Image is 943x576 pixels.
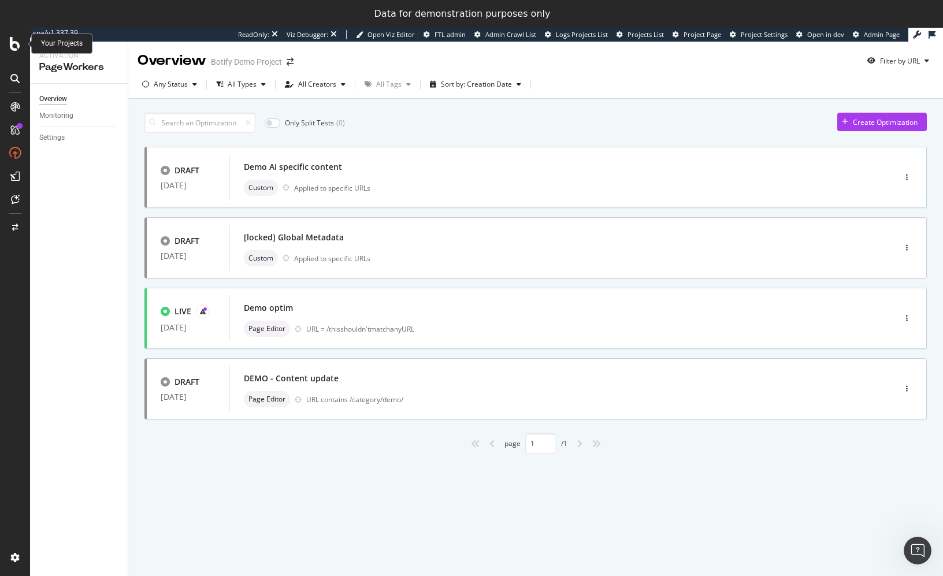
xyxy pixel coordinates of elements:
div: [locked] Global Metadata [244,232,344,243]
div: Viz Debugger: [287,30,328,39]
div: ( 0 ) [336,118,345,128]
button: All Tags [360,75,415,94]
div: URL = /thisshouldn'tmatchanyURL [306,324,846,334]
div: LIVE [175,306,191,317]
a: spa/v1.337.39 [30,28,78,42]
a: FTL admin [424,30,466,39]
div: All Tags [376,81,402,88]
button: All Types [211,75,270,94]
div: spa/v1.337.39 [30,28,78,38]
a: Overview [39,93,120,105]
div: Botify Demo Project [211,56,282,68]
div: Monitoring [39,110,73,122]
span: Open Viz Editor [367,30,415,39]
div: PageWorkers [39,61,118,74]
div: URL contains /category/demo/ [306,395,846,404]
a: Settings [39,132,120,144]
div: Filter by URL [880,56,920,66]
span: Page Editor [248,325,285,332]
div: All Types [228,81,257,88]
div: [DATE] [161,392,216,402]
div: Only Split Tests [285,118,334,128]
div: angles-right [587,434,606,453]
div: Any Status [154,81,188,88]
div: angle-right [572,434,587,453]
div: DEMO - Content update [244,373,339,384]
a: Open Viz Editor [356,30,415,39]
div: neutral label [244,180,278,196]
div: angle-left [485,434,500,453]
div: DRAFT [175,376,199,388]
div: Activation [39,51,118,61]
a: Project Settings [730,30,788,39]
input: Search an Optimization [144,113,255,133]
div: Applied to specific URLs [294,254,370,263]
span: Logs Projects List [556,30,608,39]
div: page / 1 [504,433,567,454]
a: Admin Page [853,30,900,39]
div: Demo AI specific content [244,161,342,173]
div: neutral label [244,391,290,407]
button: Sort by: Creation Date [425,75,526,94]
a: Project Page [673,30,721,39]
div: Sort by: Creation Date [441,81,512,88]
button: Filter by URL [863,51,934,70]
div: angles-left [466,434,485,453]
div: Applied to specific URLs [294,183,370,193]
a: Open in dev [796,30,844,39]
div: Overview [138,51,206,70]
div: Data for demonstration purposes only [374,8,551,20]
button: Create Optimization [837,113,927,131]
a: Monitoring [39,110,120,122]
div: neutral label [244,250,278,266]
div: Demo optim [244,302,293,314]
a: Admin Crawl List [474,30,536,39]
div: Your Projects [41,39,83,49]
div: [DATE] [161,251,216,261]
span: Page Editor [248,396,285,403]
div: [DATE] [161,323,216,332]
div: [DATE] [161,181,216,190]
span: Custom [248,184,273,191]
a: Projects List [617,30,664,39]
div: DRAFT [175,165,199,176]
span: Admin Crawl List [485,30,536,39]
span: Custom [248,255,273,262]
span: Project Settings [741,30,788,39]
button: All Creators [280,75,350,94]
span: Projects List [628,30,664,39]
span: Open in dev [807,30,844,39]
div: Create Optimization [853,117,918,127]
div: Overview [39,93,67,105]
span: Project Page [684,30,721,39]
button: Any Status [138,75,202,94]
div: Settings [39,132,65,144]
div: All Creators [298,81,336,88]
span: FTL admin [435,30,466,39]
div: DRAFT [175,235,199,247]
a: Logs Projects List [545,30,608,39]
span: Admin Page [864,30,900,39]
div: arrow-right-arrow-left [287,58,294,66]
div: ReadOnly: [238,30,269,39]
div: neutral label [244,321,290,337]
iframe: Intercom live chat [904,537,931,564]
